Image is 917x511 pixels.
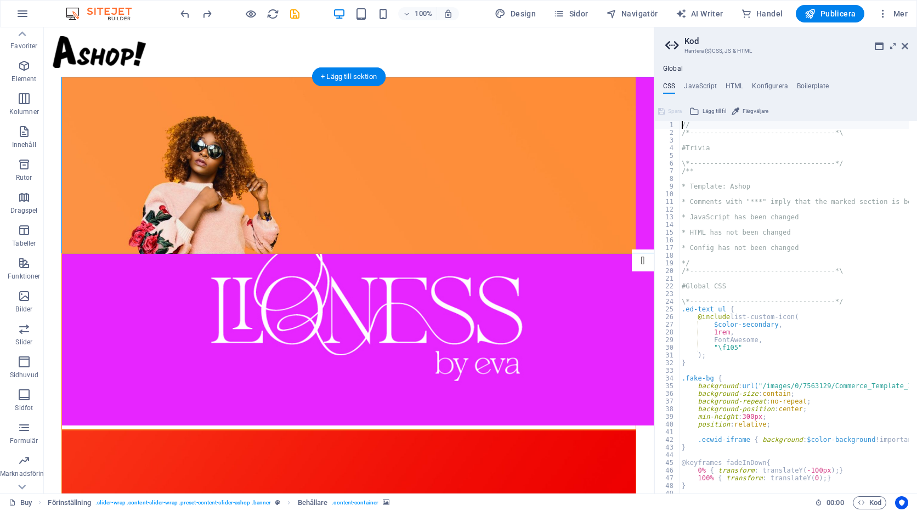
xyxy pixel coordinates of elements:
img: Editor Logo [63,7,145,20]
div: 45 [655,459,681,467]
div: 9 [655,183,681,190]
div: 33 [655,367,681,374]
div: 4 [655,144,681,152]
button: undo [178,7,191,20]
div: 23 [655,290,681,298]
div: 22 [655,282,681,290]
p: Element [12,75,36,83]
p: Sidfot [15,404,33,412]
span: Lägg till fil [703,105,726,118]
div: 31 [655,351,681,359]
button: Navigatör [602,5,663,22]
div: 39 [655,413,681,421]
div: 17 [655,244,681,252]
button: reload [266,7,279,20]
h4: CSS [663,82,675,94]
span: Färgväljare [743,105,768,118]
div: 5 [655,152,681,160]
h3: Hantera (S)CSS, JS & HTML [684,46,886,56]
div: 20 [655,267,681,275]
i: Uppdatera sida [267,8,279,20]
div: 25 [655,305,681,313]
div: 27 [655,321,681,328]
div: 7 [655,167,681,175]
h4: HTML [726,82,744,94]
div: 35 [655,382,681,390]
span: Navigatör [606,8,658,19]
div: 43 [655,444,681,451]
div: 28 [655,328,681,336]
span: Klicka för att välja. Dubbelklicka för att redigera [298,496,328,509]
div: 2 [655,129,681,137]
p: Sidhuvud [10,371,38,379]
div: 15 [655,229,681,236]
span: Kod [858,496,881,509]
button: Design [490,5,540,22]
span: Design [495,8,536,19]
div: 26 [655,313,681,321]
h4: Boilerplate [797,82,829,94]
h6: Sessionstid [815,496,844,509]
i: Ångra: Radera element (Ctrl+Z) [179,8,191,20]
div: 3 [655,137,681,144]
p: Funktioner [8,272,40,281]
p: Slider [15,338,32,347]
button: Publicera [796,5,864,22]
div: 13 [655,213,681,221]
p: Tabeller [12,239,36,248]
button: AI Writer [671,5,728,22]
div: 21 [655,275,681,282]
i: Det här elementet är en anpassningsbar förinställning [275,499,280,506]
div: 46 [655,467,681,474]
span: 00 00 [827,496,844,509]
p: Bilder [15,305,32,314]
button: redo [200,7,213,20]
div: 42 [655,436,681,444]
i: Gör om: Radera element (Ctrl+Y, ⌘+Y) [201,8,213,20]
div: 1 [655,121,681,129]
h6: 100% [415,7,432,20]
div: 47 [655,474,681,482]
p: Rutor [16,173,32,182]
div: 29 [655,336,681,344]
i: Spara (Ctrl+S) [288,8,301,20]
button: Usercentrics [895,496,908,509]
h4: Global [663,65,683,73]
h4: JavaScript [684,82,716,94]
button: Klicka här för att lämna förhandsvisningsläge och fortsätta redigera [244,7,257,20]
nav: breadcrumb [48,496,389,509]
span: AI Writer [676,8,723,19]
button: Kod [853,496,886,509]
div: 44 [655,451,681,459]
button: Lägg till fil [688,105,728,118]
p: Formulär [10,436,38,445]
div: 40 [655,421,681,428]
div: + Lägg till sektion [312,67,386,86]
div: 38 [655,405,681,413]
button: Handel [737,5,788,22]
div: 8 [655,175,681,183]
div: 37 [655,398,681,405]
i: Justera zoomnivån automatiskt vid storleksändring för att passa vald enhet. [443,9,453,19]
div: 16 [655,236,681,244]
div: 36 [655,390,681,398]
h4: Konfigurera [752,82,788,94]
span: Klicka för att välja. Dubbelklicka för att redigera [48,496,90,509]
button: Färgväljare [730,105,770,118]
div: 32 [655,359,681,367]
div: 10 [655,190,681,198]
p: Favoriter [10,42,37,50]
button: Mer [873,5,912,22]
span: : [834,498,836,507]
div: 34 [655,374,681,382]
div: 11 [655,198,681,206]
p: Innehåll [12,140,36,149]
div: 12 [655,206,681,213]
button: save [288,7,301,20]
a: Klicka för att avbryta val. Dubbelklicka för att öppna sidor [9,496,32,509]
span: Mer [878,8,908,19]
div: 41 [655,428,681,436]
h2: Kod [684,36,908,46]
div: 14 [655,221,681,229]
button: 100% [398,7,437,20]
